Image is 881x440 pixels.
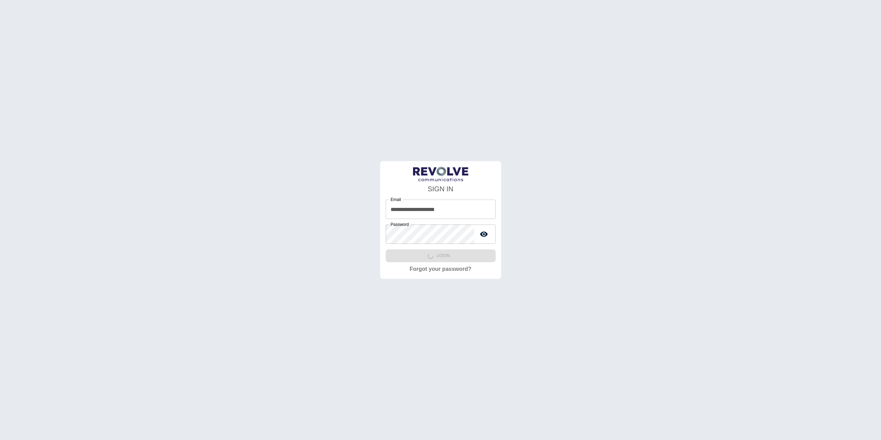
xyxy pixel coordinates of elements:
[386,184,496,194] h4: SIGN IN
[410,265,471,273] a: Forgot your password?
[413,167,468,182] img: LogoText
[477,227,491,241] button: toggle password visibility
[391,196,401,202] label: Email
[391,221,409,227] label: Password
